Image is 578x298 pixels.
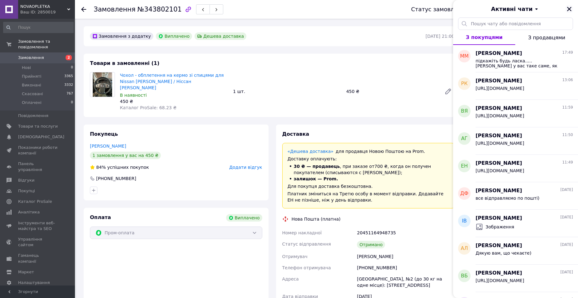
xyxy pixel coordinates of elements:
[357,241,385,248] div: Отримано
[230,87,343,96] div: 1 шт.
[20,4,67,9] span: NOVAOPLETKA
[282,230,322,235] span: Номер накладної
[22,91,43,97] span: Скасовані
[22,100,42,105] span: Оплачені
[476,168,524,173] span: [URL][DOMAIN_NAME]
[562,105,573,110] span: 11:59
[93,72,112,97] img: Чохол - обплетення на кермо зі спицями для Nissan Navara Pathfinder / Ніссан Навара Патфайндер
[64,82,73,88] span: 3332
[90,131,118,137] span: Покупець
[20,9,75,15] div: Ваш ID: 2850019
[156,32,192,40] div: Виплачено
[226,214,262,222] div: Виплачено
[90,164,149,170] div: успішних покупок
[426,34,454,39] time: [DATE] 21:00
[453,210,578,237] button: ІВ[PERSON_NAME][DATE]Зображення
[288,148,449,154] div: для продавця Новою Поштою на Prom.
[90,152,161,159] div: 1 замовлення у вас на 450 ₴
[64,74,73,79] span: 3365
[461,163,468,170] span: ЕН
[462,217,467,225] span: ІВ
[476,242,522,249] span: [PERSON_NAME]
[282,265,331,270] span: Телефон отримувача
[3,22,74,33] input: Пошук
[18,280,50,286] span: Налаштування
[476,77,522,85] span: [PERSON_NAME]
[476,160,522,167] span: [PERSON_NAME]
[18,178,34,183] span: Відгуки
[22,74,41,79] span: Прийняті
[476,50,522,57] span: [PERSON_NAME]
[476,270,522,277] span: [PERSON_NAME]
[460,190,468,197] span: ДФ
[90,144,126,149] a: [PERSON_NAME]
[18,161,58,172] span: Панель управління
[356,262,456,273] div: [PHONE_NUMBER]
[96,175,137,182] div: [PHONE_NUMBER]
[229,165,262,170] span: Додати відгук
[528,35,565,41] span: З продавцями
[288,183,449,189] div: Для покупця доставка безкоштовна.
[294,176,338,181] span: залишок — Prom.
[94,6,136,13] span: Замовлення
[461,245,468,252] span: АЛ
[120,98,228,105] div: 450 ₴
[453,30,515,45] button: З покупцями
[18,134,64,140] span: [DEMOGRAPHIC_DATA]
[90,32,153,40] div: Замовлення з додатку
[560,242,573,247] span: [DATE]
[560,270,573,275] span: [DATE]
[460,53,469,60] span: ММ
[282,131,309,137] span: Доставка
[476,58,564,68] span: підкажіть будь ласка.....[PERSON_NAME] у вас таке саме, як на фото в оголошенні, вірно)?
[282,254,308,259] span: Отримувач
[411,6,468,12] div: Статус замовлення
[18,237,58,248] span: Управління сайтом
[120,93,147,98] span: В наявності
[288,191,449,203] div: Платник зміниться на Третю особу в момент відправки. Додавайте ЕН не пізніше, ніж у день відправки.
[18,199,52,204] span: Каталог ProSale
[476,132,522,139] span: [PERSON_NAME]
[458,17,573,30] input: Пошук чату або повідомлення
[18,253,58,264] span: Гаманець компанії
[453,155,578,182] button: ЕН[PERSON_NAME]11:49[URL][DOMAIN_NAME]
[18,55,44,61] span: Замовлення
[476,113,524,118] span: [URL][DOMAIN_NAME]
[461,108,468,115] span: ВЯ
[120,73,224,90] a: Чохол - обплетення на кермо зі спицями для Nissan [PERSON_NAME] / Ніссан [PERSON_NAME]
[453,182,578,210] button: ДФ[PERSON_NAME][DATE]все відправляємо по пошті)
[18,124,58,129] span: Товари та послуги
[288,149,333,154] a: «Дешева доставка»
[137,6,182,13] span: №343802101
[562,77,573,83] span: 13:06
[96,165,106,170] span: 84%
[288,156,449,162] div: Доставку оплачують:
[18,188,35,194] span: Покупці
[288,163,449,176] li: , при заказе от 700 ₴ , когда он получен покупателем (списываются с [PERSON_NAME]);
[195,32,246,40] div: Дешева доставка
[18,269,34,275] span: Маркет
[486,224,514,230] span: Зображення
[560,215,573,220] span: [DATE]
[18,39,75,50] span: Замовлення та повідомлення
[356,227,456,238] div: 20451164948735
[515,30,578,45] button: З продавцями
[476,86,524,91] span: [URL][DOMAIN_NAME]
[453,45,578,72] button: ММ[PERSON_NAME]17:49підкажіть будь ласка.....[PERSON_NAME] у вас таке саме, як на фото в оголошен...
[18,113,48,119] span: Повідомлення
[476,278,524,283] span: [URL][DOMAIN_NAME]
[476,196,540,201] span: все відправляємо по пошті)
[562,160,573,165] span: 11:49
[562,132,573,138] span: 11:50
[22,82,41,88] span: Виконані
[18,209,40,215] span: Аналітика
[22,65,31,71] span: Нові
[476,251,531,256] span: Дякую вам, що чекаєте)
[90,60,160,66] span: Товари в замовленні (1)
[66,55,72,60] span: 2
[491,5,532,13] span: Активні чати
[461,135,468,142] span: АГ
[18,220,58,232] span: Інструменти веб-майстра та SEO
[453,237,578,265] button: АЛ[PERSON_NAME][DATE]Дякую вам, що чекаєте)
[290,216,342,222] div: Нова Пошта (платна)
